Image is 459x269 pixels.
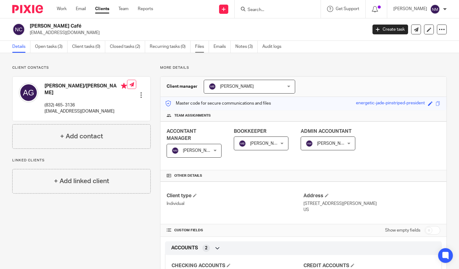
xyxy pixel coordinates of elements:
[12,41,30,53] a: Details
[167,193,303,199] h4: Client type
[174,113,211,118] span: Team assignments
[234,129,266,134] span: BOOKKEEPER
[118,6,129,12] a: Team
[167,228,303,233] h4: CUSTOM FIELDS
[19,83,38,102] img: svg%3E
[317,141,351,146] span: [PERSON_NAME]
[174,173,202,178] span: Other details
[172,263,303,269] h4: CHECKING ACCOUNTS
[301,129,352,134] span: ADMIN ACCOUNTANT
[262,41,286,53] a: Audit logs
[385,227,420,233] label: Show empty fields
[167,201,303,207] p: Individual
[60,132,103,141] h4: + Add contact
[172,147,179,154] img: svg%3E
[250,141,284,146] span: [PERSON_NAME]
[205,245,207,251] span: 2
[72,41,105,53] a: Client tasks (0)
[214,41,231,53] a: Emails
[247,7,302,13] input: Search
[306,140,313,147] img: svg%3E
[183,148,217,153] span: [PERSON_NAME]
[95,6,109,12] a: Clients
[303,207,440,213] p: US
[167,129,196,141] span: ACCONTANT MANAGER
[12,158,151,163] p: Linked clients
[121,83,127,89] i: Primary
[150,41,191,53] a: Recurring tasks (0)
[356,100,425,107] div: energetic-jade-pinstriped-president
[165,100,271,106] p: Master code for secure communications and files
[57,6,67,12] a: Work
[30,30,363,36] p: [EMAIL_ADDRESS][DOMAIN_NAME]
[35,41,67,53] a: Open tasks (3)
[336,7,359,11] span: Get Support
[167,83,198,90] h3: Client manager
[372,25,408,34] a: Create task
[54,176,109,186] h4: + Add linked client
[195,41,209,53] a: Files
[110,41,145,53] a: Closed tasks (2)
[12,65,151,70] p: Client contacts
[393,6,427,12] p: [PERSON_NAME]
[44,102,127,108] p: (832) 465- 3136
[138,6,153,12] a: Reports
[30,23,297,29] h2: [PERSON_NAME] Café
[209,83,216,90] img: svg%3E
[160,65,447,70] p: More details
[235,41,258,53] a: Notes (3)
[44,108,127,114] p: [EMAIL_ADDRESS][DOMAIN_NAME]
[12,5,43,13] img: Pixie
[303,193,440,199] h4: Address
[303,263,435,269] h4: CREDIT ACCOUNTS
[76,6,86,12] a: Email
[303,201,440,207] p: [STREET_ADDRESS][PERSON_NAME]
[171,245,198,251] span: ACCOUNTS
[44,83,127,96] h4: [PERSON_NAME]/[PERSON_NAME]
[239,140,246,147] img: svg%3E
[220,84,254,89] span: [PERSON_NAME]
[430,4,440,14] img: svg%3E
[12,23,25,36] img: svg%3E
